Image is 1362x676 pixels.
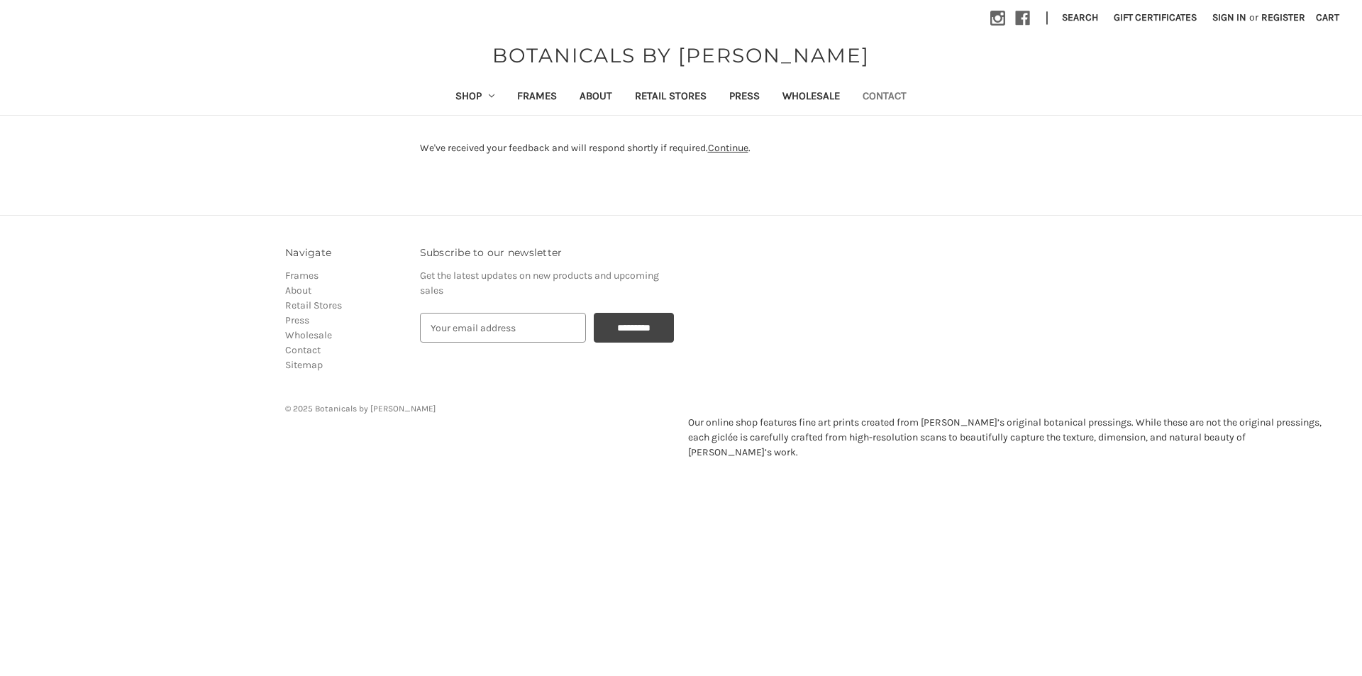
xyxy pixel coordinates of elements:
a: Shop [444,80,506,115]
h3: Subscribe to our newsletter [420,245,674,260]
a: Frames [506,80,568,115]
input: Your email address [420,313,586,343]
a: Press [285,314,309,326]
a: Wholesale [771,80,851,115]
p: Our online shop features fine art prints created from [PERSON_NAME]’s original botanical pressing... [688,415,1327,460]
a: About [568,80,624,115]
a: Continue [708,142,748,154]
span: Cart [1316,11,1339,23]
div: We've received your feedback and will respond shortly if required. . [420,140,943,155]
li: | [1040,7,1054,30]
a: Sitemap [285,359,323,371]
a: Retail Stores [624,80,718,115]
h3: Navigate [285,245,405,260]
a: Contact [851,80,918,115]
a: Wholesale [285,329,332,341]
a: Frames [285,270,319,282]
a: Press [718,80,771,115]
a: About [285,284,311,297]
p: Get the latest updates on new products and upcoming sales [420,268,674,298]
p: © 2025 Botanicals by [PERSON_NAME] [285,402,1077,415]
a: Contact [285,344,321,356]
a: BOTANICALS BY [PERSON_NAME] [485,40,877,70]
a: Retail Stores [285,299,342,311]
span: or [1248,10,1260,25]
